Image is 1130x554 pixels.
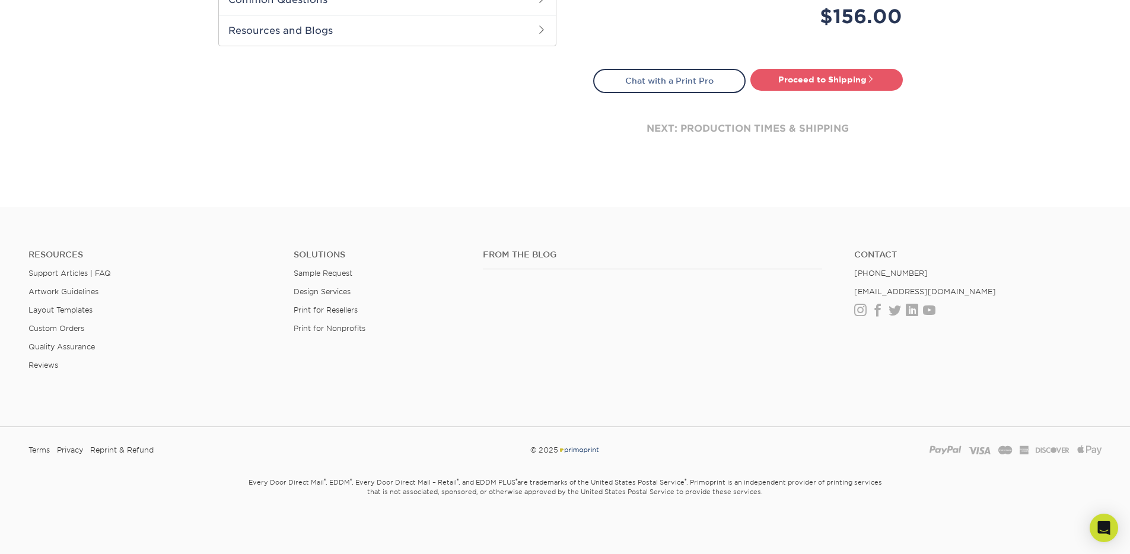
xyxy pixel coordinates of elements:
a: Chat with a Print Pro [593,69,746,93]
a: Sample Request [294,269,352,278]
a: [EMAIL_ADDRESS][DOMAIN_NAME] [854,287,996,296]
a: Terms [28,441,50,459]
h4: Resources [28,250,276,260]
sup: ® [457,477,459,483]
a: Artwork Guidelines [28,287,98,296]
small: Every Door Direct Mail , EDDM , Every Door Direct Mail – Retail , and EDDM PLUS are trademarks of... [218,473,912,526]
div: Open Intercom Messenger [1090,514,1118,542]
div: © 2025 [383,441,747,459]
sup: ® [685,477,686,483]
h4: From the Blog [483,250,822,260]
div: $156.00 [757,2,902,31]
a: Contact [854,250,1102,260]
a: Reviews [28,361,58,370]
a: Custom Orders [28,324,84,333]
a: Print for Resellers [294,305,358,314]
h4: Solutions [294,250,465,260]
a: Design Services [294,287,351,296]
a: Reprint & Refund [90,441,154,459]
sup: ® [515,477,517,483]
a: Proceed to Shipping [750,69,903,90]
a: Quality Assurance [28,342,95,351]
a: [PHONE_NUMBER] [854,269,928,278]
div: next: production times & shipping [593,93,903,164]
sup: ® [324,477,326,483]
a: Print for Nonprofits [294,324,365,333]
a: Privacy [57,441,83,459]
a: Layout Templates [28,305,93,314]
img: Primoprint [558,445,600,454]
a: Support Articles | FAQ [28,269,111,278]
sup: ® [350,477,352,483]
h2: Resources and Blogs [219,15,556,46]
